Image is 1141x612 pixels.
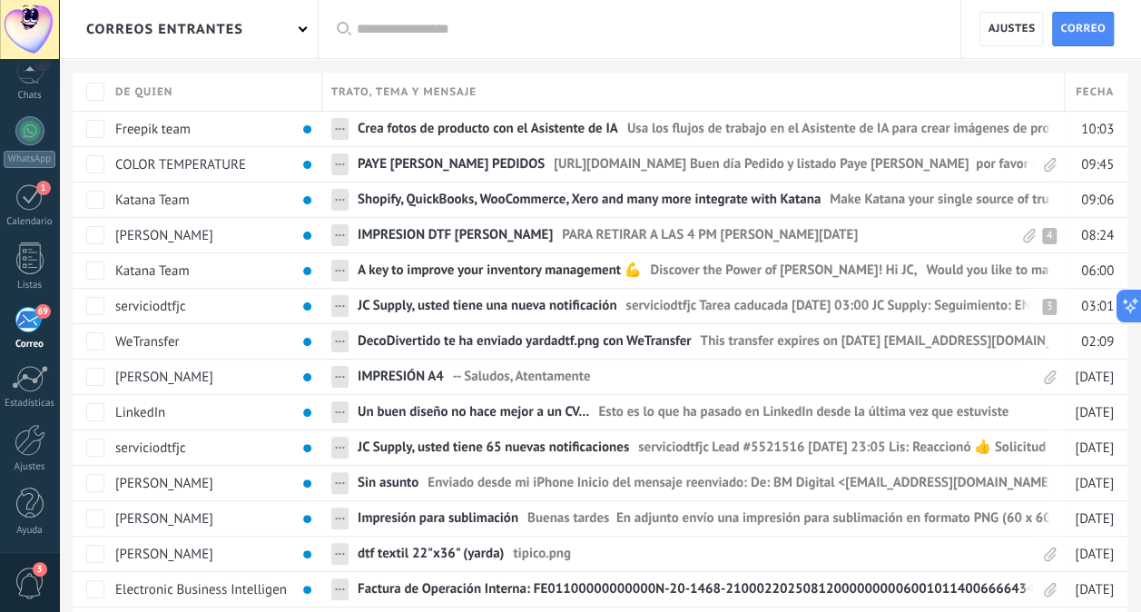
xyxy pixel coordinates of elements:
[335,294,345,311] span: ...
[4,398,56,410] div: Estadísticas
[358,218,1048,252] a: IMPRESION DTF [PERSON_NAME]PARA RETIRAR A LAS 4 PM [PERSON_NAME][DATE]
[1075,510,1114,528] span: [DATE]
[358,191,821,217] span: Shopify, QuickBooks, WooCommerce, Xero and many more integrate with Katana
[358,368,444,394] span: IMPRESIÓN A4
[358,537,1048,571] a: dtf textil 22"x36" (yarda)tipico.png
[335,117,345,134] span: ...
[115,510,213,527] span: Fabiola Quintanilla
[115,227,213,243] span: Jorge Portillo
[358,430,1048,465] a: JC Supply, usted tiene 65 nuevas notificacionesserviciodtfjc Lead #5521516 [DATE] 23:05 Lis: Reac...
[335,330,345,347] span: ...
[4,461,56,473] div: Ajustes
[358,360,1048,394] a: IMPRESIÓN A4-- Saludos, Atentamente
[1081,227,1114,244] span: 08:24
[335,223,345,241] span: ...
[358,403,589,429] span: Un buen diseño no hace mejor a un CV…
[335,153,345,170] span: ...
[358,395,1048,429] a: Un buen diseño no hace mejor a un CV…Esto es lo que ha pasado en LinkedIn desde la última vez que...
[513,545,571,571] span: tipico.png
[1075,404,1114,421] span: [DATE]
[358,474,418,500] span: Sin asunto
[4,280,56,291] div: Listas
[453,368,591,394] span: -- Saludos, Atentamente
[115,192,190,208] span: Katana Team
[1081,262,1114,280] span: 06:00
[358,262,641,288] span: A key to improve your inventory management 💪
[358,297,616,323] span: JC Supply, usted tiene una nueva notificación
[358,147,1048,182] a: PAYE [PERSON_NAME] PEDIDOS[URL][DOMAIN_NAME] Buen día Pedido y listado Paye [PERSON_NAME] por fav...
[115,84,172,101] span: De quien
[1081,298,1114,315] span: 03:01
[979,12,1043,46] a: Ajustes
[988,13,1035,45] span: Ajustes
[115,404,165,420] span: LinkedIn
[1075,439,1114,457] span: [DATE]
[115,369,213,385] span: Jeremy De León
[115,333,180,350] span: WeTransfer
[4,216,56,228] div: Calendario
[1052,12,1114,46] a: Correo
[115,298,186,314] span: serviciodtfjc
[115,156,246,173] span: COLOR TEMPERATURE
[358,183,1048,217] a: Shopify, QuickBooks, WooCommerce, Xero and many more integrate with KatanaMake Katana your single...
[358,501,1048,536] a: Impresión para sublimaciónBuenas tardes En adjunto envío una impresión para sublimación en format...
[115,121,191,137] span: Freepik team
[335,365,345,382] span: ...
[358,226,553,252] span: IMPRESION DTF JORGE PORTILLO
[1081,333,1114,350] span: 02:09
[358,253,1048,288] a: A key to improve your inventory management 💪Discover the Power of [PERSON_NAME]! Hi JC, Would you...
[358,112,1048,146] a: Crea fotos de producto con el Asistente de IAUsa los flujos de trabajo en el Asistente de IA para...
[1081,121,1114,138] span: 10:03
[115,262,190,279] span: Katana Team
[115,439,186,456] span: serviciodtfjc
[1075,581,1114,598] span: [DATE]
[335,542,345,559] span: ...
[4,90,56,102] div: Chats
[1076,84,1114,101] span: Fecha
[335,507,345,524] span: ...
[115,475,213,491] span: felix Arboleda
[36,181,51,195] span: 1
[4,525,56,537] div: Ayuda
[335,259,345,276] span: ...
[33,562,47,577] span: 3
[115,546,213,562] span: Gilberto Castillo
[358,466,1048,500] a: Sin asuntoEnviado desde mi iPhone Inicio del mensaje reenviado: De: BM Digital <[EMAIL_ADDRESS][D...
[331,84,477,101] span: Trato, tema y mensaje
[335,471,345,489] span: ...
[1075,369,1114,386] span: [DATE]
[358,120,618,146] span: Crea fotos de producto con el Asistente de IA
[358,289,1048,323] a: JC Supply, usted tiene una nueva notificaciónserviciodtfjc Tarea caducada [DATE] 03:00 JC Supply:...
[1075,546,1114,563] span: [DATE]
[358,439,629,465] span: JC Supply, usted tiene 65 nuevas notificaciones
[4,151,55,168] div: WhatsApp
[1075,475,1114,492] span: [DATE]
[1081,156,1114,173] span: 09:45
[358,324,1048,359] a: DecoDivertido te ha enviado yardadtf.png con WeTransferThis transfer expires on [DATE] [EMAIL_ADD...
[115,581,287,597] span: Electronic Business Intelligen
[335,436,345,453] span: ...
[335,188,345,205] span: ...
[358,572,1048,607] a: Factura de Operación Interna: FE01100000000000N-20-1468-2100022025081200000000060010114006666434E...
[358,332,691,359] span: DecoDivertido te ha enviado yardadtf.png con WeTransfer
[358,509,518,536] span: Impresión para sublimación
[1081,192,1114,209] span: 09:06
[1042,228,1057,244] div: 4
[1042,299,1057,315] div: 3
[1060,13,1106,45] span: Correo
[4,339,56,350] div: Correo
[335,400,345,418] span: ...
[358,545,504,571] span: dtf textil 22"x36" (yarda)
[335,577,345,595] span: ...
[562,226,858,252] span: PARA RETIRAR A LAS 4 PM [PERSON_NAME][DATE]
[35,304,51,319] span: 69
[358,580,1034,607] span: Factura de Operación Interna: FE01100000000000N-20-1468-2100022025081200000000060010114006666434
[358,155,545,182] span: PAYE COBOS PEDIDOS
